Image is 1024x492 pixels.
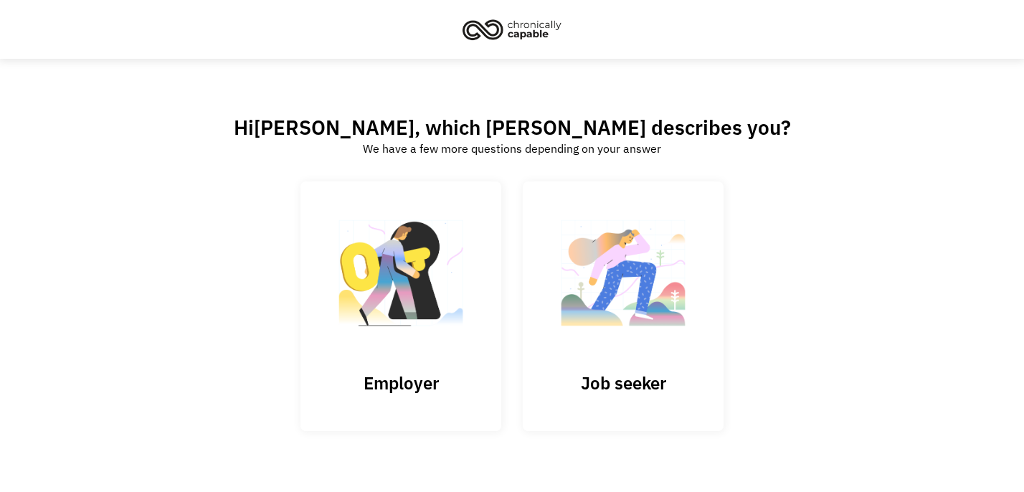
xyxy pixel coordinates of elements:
[363,140,661,157] div: We have a few more questions depending on your answer
[300,181,501,431] input: Submit
[458,14,566,45] img: Chronically Capable logo
[551,372,695,394] h3: Job seeker
[523,181,724,430] a: Job seeker
[254,114,414,141] span: [PERSON_NAME]
[234,115,791,140] h2: Hi , which [PERSON_NAME] describes you?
